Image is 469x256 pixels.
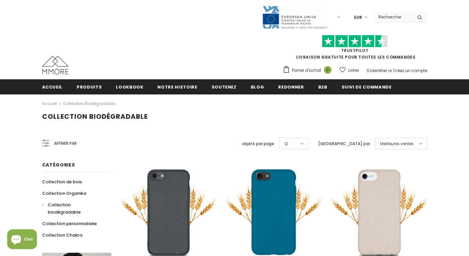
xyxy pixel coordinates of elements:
span: Notre histoire [157,84,197,90]
img: Javni Razpis [262,5,328,29]
a: B2B [318,79,327,94]
label: objets par page [242,141,274,147]
span: Collection biodégradable [42,112,148,121]
a: Produits [77,79,102,94]
img: Cas MMORE [42,56,68,74]
img: Faites confiance aux étoiles pilotes [322,35,388,48]
a: Panier d'achat 0 [283,65,335,75]
span: soutenez [212,84,237,90]
span: Affiner par [54,140,77,147]
span: Collection de bois [42,179,82,185]
a: Notre histoire [157,79,197,94]
a: Collection personnalisée [42,218,97,229]
input: Search Site [375,12,412,22]
a: S'identifier [367,68,387,73]
a: TrustPilot [341,48,369,53]
span: Produits [77,84,102,90]
a: Blog [251,79,264,94]
a: Redonner [278,79,304,94]
span: Collection personnalisée [42,220,97,227]
a: Collection biodégradable [63,101,115,106]
span: Blog [251,84,264,90]
span: Suivi de commande [342,84,392,90]
span: Collection Chakra [42,232,82,238]
span: Collection Organika [42,190,86,196]
a: Javni Razpis [262,14,328,20]
a: Collection Organika [42,188,86,199]
inbox-online-store-chat: Shopify online store chat [5,229,39,251]
span: 0 [324,66,331,74]
span: Redonner [278,84,304,90]
span: Catégories [42,162,75,168]
span: Listes [348,67,359,74]
a: Accueil [42,100,57,108]
label: [GEOGRAPHIC_DATA] par [318,141,370,147]
span: 12 [284,141,288,147]
span: Collection biodégradable [48,202,81,215]
a: Collection biodégradable [42,199,104,218]
a: Créez un compte [393,68,427,73]
span: EUR [354,14,362,21]
a: Lookbook [116,79,143,94]
a: Listes [339,64,359,76]
span: Meilleures ventes [380,141,414,147]
a: Collection Chakra [42,229,82,241]
span: Panier d'achat [292,67,321,74]
span: or [388,68,392,73]
a: Accueil [42,79,63,94]
span: LIVRAISON GRATUITE POUR TOUTES LES COMMANDES [283,38,427,60]
a: Suivi de commande [342,79,392,94]
span: Lookbook [116,84,143,90]
span: B2B [318,84,327,90]
span: Accueil [42,84,63,90]
a: Collection de bois [42,176,82,188]
a: soutenez [212,79,237,94]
